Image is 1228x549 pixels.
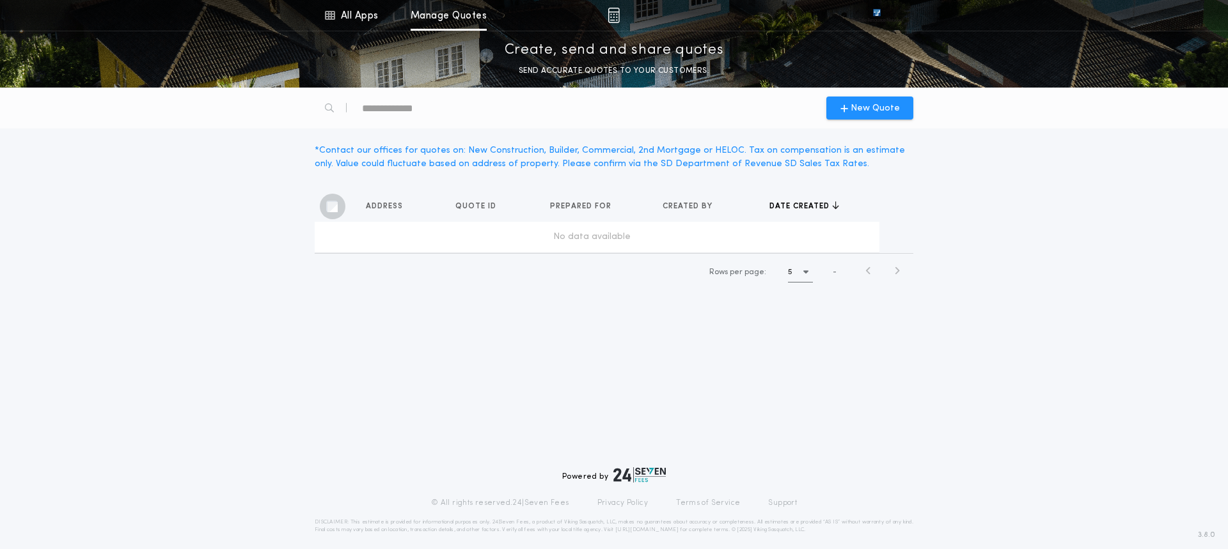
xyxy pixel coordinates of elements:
div: No data available [320,231,864,244]
a: Terms of Service [676,498,740,508]
button: Quote ID [455,200,506,213]
img: logo [613,467,666,483]
img: img [608,8,620,23]
span: Date created [769,201,832,212]
span: Quote ID [455,201,499,212]
h1: 5 [788,266,792,279]
button: New Quote [826,97,913,120]
p: DISCLAIMER: This estimate is provided for informational purposes only. 24|Seven Fees, a product o... [315,518,913,534]
p: © All rights reserved. 24|Seven Fees [431,498,569,508]
button: Address [366,200,413,213]
span: 3.8.0 [1198,529,1215,541]
a: Privacy Policy [597,498,649,508]
p: SEND ACCURATE QUOTES TO YOUR CUSTOMERS. [519,65,709,77]
div: Powered by [562,467,666,483]
span: Rows per page: [709,268,766,276]
span: Address [366,201,405,212]
button: 5 [788,262,813,282]
div: * Contact our offices for quotes on: New Construction, Builder, Commercial, 2nd Mortgage or HELOC... [315,144,913,171]
button: Created by [663,200,722,213]
a: Support [768,498,797,508]
span: New Quote [851,102,900,115]
span: - [833,267,837,278]
span: Prepared for [550,201,614,212]
span: Created by [663,201,715,212]
img: vs-icon [850,9,904,22]
a: [URL][DOMAIN_NAME] [615,527,679,532]
p: Create, send and share quotes [505,40,724,61]
button: Date created [769,200,839,213]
